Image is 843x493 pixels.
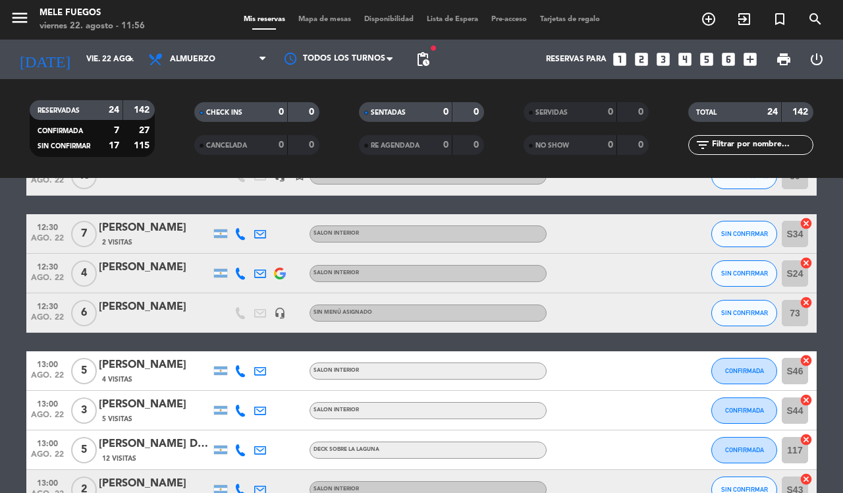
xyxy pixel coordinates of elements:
span: 7 [71,221,97,247]
i: exit_to_app [736,11,752,27]
span: Mis reservas [237,16,292,23]
span: Sin menú asignado [313,310,372,315]
span: Pre-acceso [485,16,533,23]
strong: 142 [134,105,152,115]
i: add_circle_outline [701,11,717,27]
button: SIN CONFIRMAR [711,300,777,326]
span: 5 [71,358,97,384]
span: CANCELADA [206,142,247,149]
div: viernes 22. agosto - 11:56 [40,20,145,33]
button: menu [10,8,30,32]
strong: 7 [114,126,119,135]
div: [PERSON_NAME] [99,396,211,413]
i: cancel [800,256,813,270]
img: google-logo.png [274,268,286,279]
button: SIN CONFIRMAR [711,221,777,247]
strong: 0 [474,140,481,150]
span: SIN CONFIRMAR [721,309,768,316]
span: 13:00 [31,475,64,490]
span: GALERIA CUBIERTA [313,173,362,178]
input: Filtrar por nombre... [711,138,813,152]
i: looks_3 [655,51,672,68]
button: SIN CONFIRMAR [711,260,777,287]
i: cancel [800,473,813,486]
span: 12 Visitas [102,453,136,464]
span: 12:30 [31,258,64,274]
div: [PERSON_NAME] [99,259,211,276]
i: looks_6 [720,51,737,68]
i: cancel [800,217,813,230]
span: CONFIRMADA [38,128,83,134]
span: ago. 22 [31,411,64,426]
strong: 0 [279,140,284,150]
i: search [807,11,823,27]
button: CONFIRMADA [711,437,777,463]
span: SENTADAS [371,109,406,116]
i: cancel [800,296,813,309]
i: add_box [742,51,759,68]
span: NO SHOW [535,142,569,149]
div: LOG OUT [800,40,833,79]
span: SIN CONFIRMAR [721,230,768,237]
span: CONFIRMADA [725,367,764,374]
strong: 0 [638,140,646,150]
strong: 24 [767,107,778,117]
span: 2 Visitas [102,237,132,248]
span: print [776,51,792,67]
strong: 27 [139,126,152,135]
i: cancel [800,354,813,367]
span: 13:00 [31,435,64,450]
span: CONFIRMADA [725,446,764,453]
span: 5 Visitas [102,414,132,424]
span: TOTAL [696,109,717,116]
div: [PERSON_NAME] [99,219,211,237]
span: SIN CONFIRMAR [38,143,90,150]
span: ago. 22 [31,371,64,386]
span: 4 [71,260,97,287]
span: Lista de Espera [420,16,485,23]
strong: 0 [279,107,284,117]
span: SALON INTERIOR [313,368,359,373]
span: ago. 22 [31,313,64,328]
i: power_settings_new [809,51,825,67]
span: Disponibilidad [358,16,420,23]
div: Mele Fuegos [40,7,145,20]
span: DECK SOBRE LA LAGUNA [313,447,379,452]
span: ago. 22 [31,176,64,191]
i: headset_mic [274,307,286,319]
div: [PERSON_NAME] [99,357,211,374]
i: looks_5 [698,51,715,68]
span: 12:30 [31,298,64,313]
span: SIN CONFIRMAR [721,270,768,277]
div: [PERSON_NAME] Dams [99,436,211,453]
span: 12:30 [31,219,64,234]
span: Mapa de mesas [292,16,358,23]
strong: 0 [474,107,481,117]
i: looks_one [611,51,628,68]
span: Almuerzo [170,55,215,64]
span: 3 [71,397,97,424]
span: ago. 22 [31,450,64,465]
strong: 0 [443,107,449,117]
span: 5 [71,437,97,463]
span: 13:00 [31,395,64,411]
span: 4 Visitas [102,374,132,385]
strong: 0 [608,140,613,150]
span: SALON INTERIOR [313,231,359,236]
i: cancel [800,393,813,407]
span: ago. 22 [31,274,64,289]
i: arrow_drop_down [122,51,138,67]
span: ago. 22 [31,234,64,249]
span: SALON INTERIOR [313,407,359,413]
strong: 0 [309,140,317,150]
span: RESERVADAS [38,107,80,114]
i: looks_two [633,51,650,68]
button: CONFIRMADA [711,358,777,384]
strong: 0 [309,107,317,117]
i: cancel [800,433,813,446]
i: looks_4 [676,51,693,68]
i: [DATE] [10,45,80,74]
div: [PERSON_NAME] [99,299,211,316]
strong: 17 [109,141,119,150]
span: fiber_manual_record [429,44,437,52]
